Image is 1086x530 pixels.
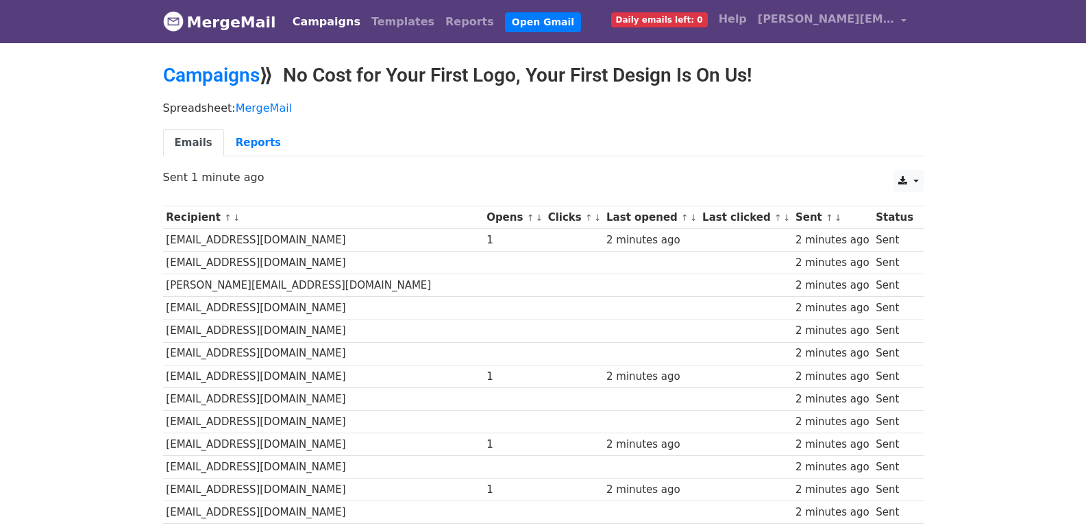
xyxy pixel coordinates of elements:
[163,501,484,524] td: [EMAIL_ADDRESS][DOMAIN_NAME]
[440,8,499,36] a: Reports
[699,206,792,229] th: Last clicked
[795,278,869,293] div: 2 minutes ago
[163,206,484,229] th: Recipient
[505,12,581,32] a: Open Gmail
[163,170,924,184] p: Sent 1 minute ago
[163,342,484,365] td: [EMAIL_ADDRESS][DOMAIN_NAME]
[872,297,916,320] td: Sent
[795,414,869,430] div: 2 minutes ago
[611,12,708,27] span: Daily emails left: 0
[795,459,869,475] div: 2 minutes ago
[792,206,872,229] th: Sent
[163,433,484,456] td: [EMAIL_ADDRESS][DOMAIN_NAME]
[872,342,916,365] td: Sent
[795,232,869,248] div: 2 minutes ago
[606,482,695,498] div: 2 minutes ago
[366,8,440,36] a: Templates
[163,64,260,86] a: Campaigns
[163,456,484,479] td: [EMAIL_ADDRESS][DOMAIN_NAME]
[783,213,791,223] a: ↓
[795,255,869,271] div: 2 minutes ago
[713,5,752,33] a: Help
[163,479,484,501] td: [EMAIL_ADDRESS][DOMAIN_NAME]
[752,5,913,38] a: [PERSON_NAME][EMAIL_ADDRESS][DOMAIN_NAME]
[483,206,545,229] th: Opens
[163,11,184,32] img: MergeMail logo
[585,213,593,223] a: ↑
[594,213,602,223] a: ↓
[545,206,603,229] th: Clicks
[774,213,782,223] a: ↑
[795,346,869,361] div: 2 minutes ago
[236,101,292,115] a: MergeMail
[224,129,293,157] a: Reports
[758,11,895,27] span: [PERSON_NAME][EMAIL_ADDRESS][DOMAIN_NAME]
[872,501,916,524] td: Sent
[795,323,869,339] div: 2 minutes ago
[690,213,698,223] a: ↓
[163,252,484,274] td: [EMAIL_ADDRESS][DOMAIN_NAME]
[486,369,541,385] div: 1
[527,213,534,223] a: ↑
[872,456,916,479] td: Sent
[872,365,916,387] td: Sent
[795,482,869,498] div: 2 minutes ago
[287,8,366,36] a: Campaigns
[486,482,541,498] div: 1
[163,101,924,115] p: Spreadsheet:
[681,213,689,223] a: ↑
[486,232,541,248] div: 1
[163,64,924,87] h2: ⟫ No Cost for Your First Logo, Your First Design Is On Us!
[872,479,916,501] td: Sent
[795,392,869,407] div: 2 minutes ago
[872,410,916,433] td: Sent
[872,206,916,229] th: Status
[224,213,232,223] a: ↑
[163,274,484,297] td: [PERSON_NAME][EMAIL_ADDRESS][DOMAIN_NAME]
[606,369,695,385] div: 2 minutes ago
[872,229,916,252] td: Sent
[163,229,484,252] td: [EMAIL_ADDRESS][DOMAIN_NAME]
[486,437,541,453] div: 1
[872,433,916,456] td: Sent
[826,213,833,223] a: ↑
[163,129,224,157] a: Emails
[163,410,484,433] td: [EMAIL_ADDRESS][DOMAIN_NAME]
[606,232,695,248] div: 2 minutes ago
[163,387,484,410] td: [EMAIL_ADDRESS][DOMAIN_NAME]
[606,437,695,453] div: 2 minutes ago
[795,369,869,385] div: 2 minutes ago
[872,252,916,274] td: Sent
[233,213,240,223] a: ↓
[163,320,484,342] td: [EMAIL_ADDRESS][DOMAIN_NAME]
[795,300,869,316] div: 2 minutes ago
[535,213,543,223] a: ↓
[795,505,869,520] div: 2 minutes ago
[795,437,869,453] div: 2 minutes ago
[606,5,713,33] a: Daily emails left: 0
[163,8,276,36] a: MergeMail
[603,206,699,229] th: Last opened
[163,297,484,320] td: [EMAIL_ADDRESS][DOMAIN_NAME]
[163,365,484,387] td: [EMAIL_ADDRESS][DOMAIN_NAME]
[835,213,842,223] a: ↓
[872,274,916,297] td: Sent
[872,387,916,410] td: Sent
[872,320,916,342] td: Sent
